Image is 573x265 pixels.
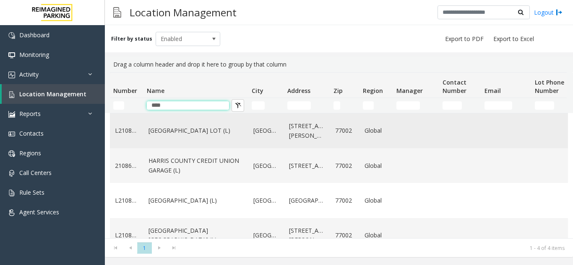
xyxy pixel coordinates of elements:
input: Number Filter [113,101,124,110]
span: Monitoring [19,51,49,59]
span: Page 1 [137,242,152,254]
span: Email [484,87,501,95]
td: Zip Filter [330,98,359,113]
img: pageIcon [113,2,121,23]
img: 'icon' [8,131,15,137]
a: L21086910 [115,196,138,205]
div: Data table [105,72,573,238]
td: City Filter [248,98,284,113]
img: 'icon' [8,209,15,216]
span: Location Management [19,90,86,98]
span: Address [287,87,310,95]
td: Address Filter [284,98,330,113]
td: Region Filter [359,98,393,113]
img: 'icon' [8,111,15,118]
label: Filter by status [111,35,152,43]
a: [GEOGRAPHIC_DATA] [253,126,279,135]
span: Region [363,87,383,95]
span: Name [147,87,164,95]
span: Regions [19,149,41,157]
button: Clear [232,99,244,112]
a: 77002 [335,196,354,205]
input: Contact Number Filter [443,101,462,110]
a: [GEOGRAPHIC_DATA] (L) [148,196,243,205]
a: [STREET_ADDRESS][PERSON_NAME] [289,226,325,245]
img: 'icon' [8,170,15,177]
a: Global [365,126,388,135]
img: 'icon' [8,150,15,157]
img: logout [556,8,563,17]
a: 77002 [335,126,354,135]
div: Drag a column header and drop it here to group by that column [110,57,568,72]
a: [GEOGRAPHIC_DATA] [289,196,325,205]
img: 'icon' [8,52,15,59]
input: Lot Phone Number Filter [535,101,554,110]
img: 'icon' [8,32,15,39]
span: Lot Phone Number [535,78,564,95]
a: HARRIS COUNTY CREDIT UNION GARAGE (L) [148,156,243,175]
img: 'icon' [8,72,15,78]
img: 'icon' [8,190,15,196]
td: Email Filter [481,98,531,113]
a: Logout [534,8,563,17]
span: Agent Services [19,208,59,216]
a: [GEOGRAPHIC_DATA] [GEOGRAPHIC_DATA] (L) [148,226,243,245]
a: Location Management [2,84,105,104]
a: Global [365,161,388,170]
a: 77002 [335,231,354,240]
a: 21086900 [115,161,138,170]
span: Number [113,87,137,95]
img: 'icon' [8,91,15,98]
input: Name Filter [147,101,229,110]
input: Address Filter [287,101,311,110]
input: Zip Filter [333,101,340,110]
a: [GEOGRAPHIC_DATA] LOT (L) [148,126,243,135]
a: [GEOGRAPHIC_DATA] [253,196,279,205]
kendo-pager-info: 1 - 4 of 4 items [186,244,565,252]
input: Email Filter [484,101,512,110]
span: Activity [19,70,39,78]
span: City [252,87,263,95]
td: Manager Filter [393,98,439,113]
a: L21086904 [115,231,138,240]
a: Global [365,196,388,205]
span: Contact Number [443,78,466,95]
a: 77002 [335,161,354,170]
button: Export to PDF [442,33,487,45]
span: Call Centers [19,169,52,177]
input: City Filter [252,101,265,110]
a: [STREET_ADDRESS][PERSON_NAME] [289,121,325,140]
span: Export to PDF [445,35,484,43]
td: Number Filter [110,98,143,113]
a: Global [365,231,388,240]
span: Manager [396,87,423,95]
td: Contact Number Filter [439,98,481,113]
span: Dashboard [19,31,49,39]
span: Reports [19,110,41,118]
input: Region Filter [363,101,374,110]
td: Name Filter [143,98,248,113]
a: L21086905 [115,126,138,135]
a: [GEOGRAPHIC_DATA] [253,161,279,170]
a: [GEOGRAPHIC_DATA] [253,231,279,240]
a: [STREET_ADDRESS] [289,161,325,170]
span: Zip [333,87,343,95]
span: Contacts [19,129,44,137]
button: Export to Excel [490,33,537,45]
input: Manager Filter [396,101,420,110]
h3: Location Management [125,2,241,23]
span: Export to Excel [493,35,534,43]
span: Enabled [156,32,207,46]
span: Rule Sets [19,188,44,196]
